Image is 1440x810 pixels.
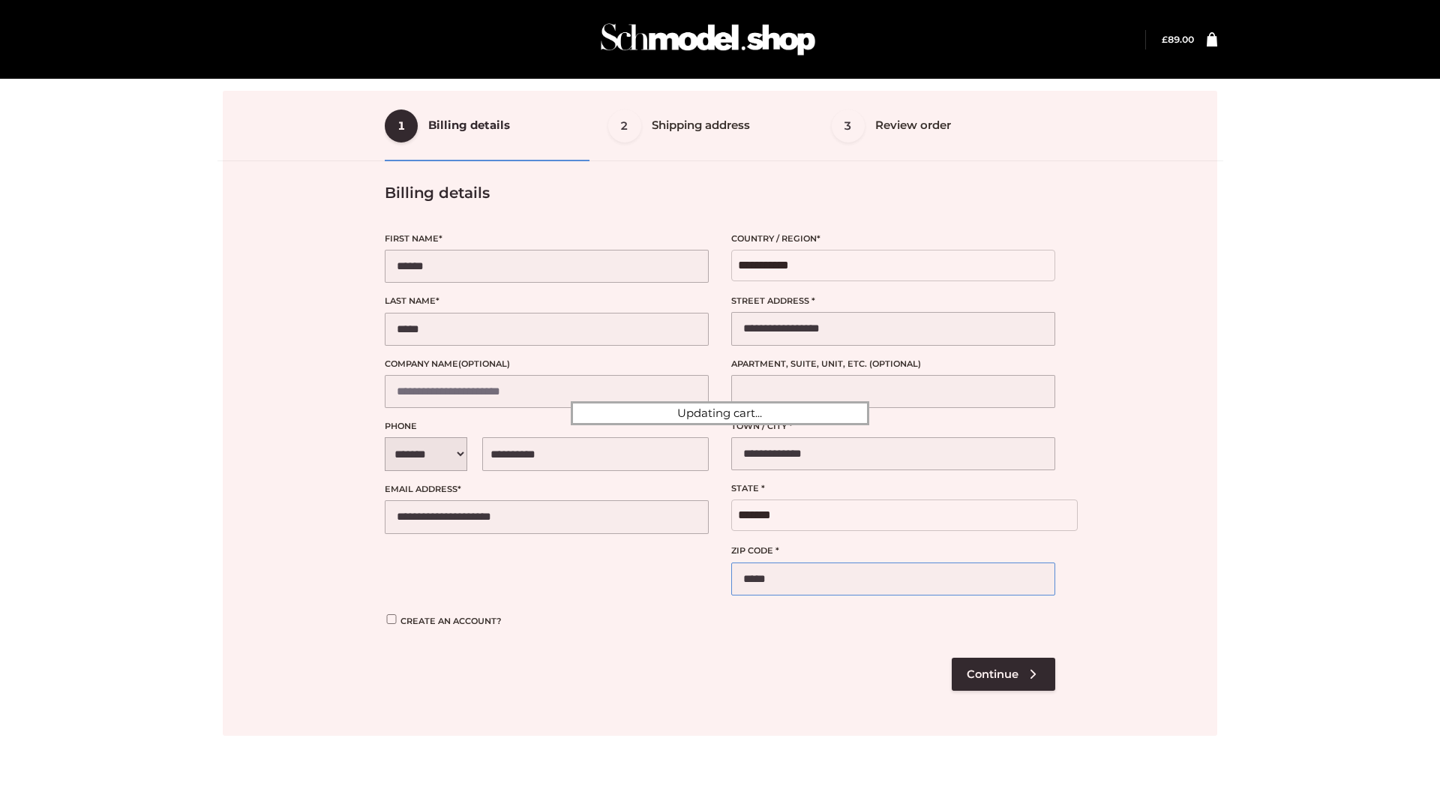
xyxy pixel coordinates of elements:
span: £ [1162,34,1168,45]
a: £89.00 [1162,34,1194,45]
img: Schmodel Admin 964 [595,10,820,69]
div: Updating cart... [571,401,869,425]
bdi: 89.00 [1162,34,1194,45]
